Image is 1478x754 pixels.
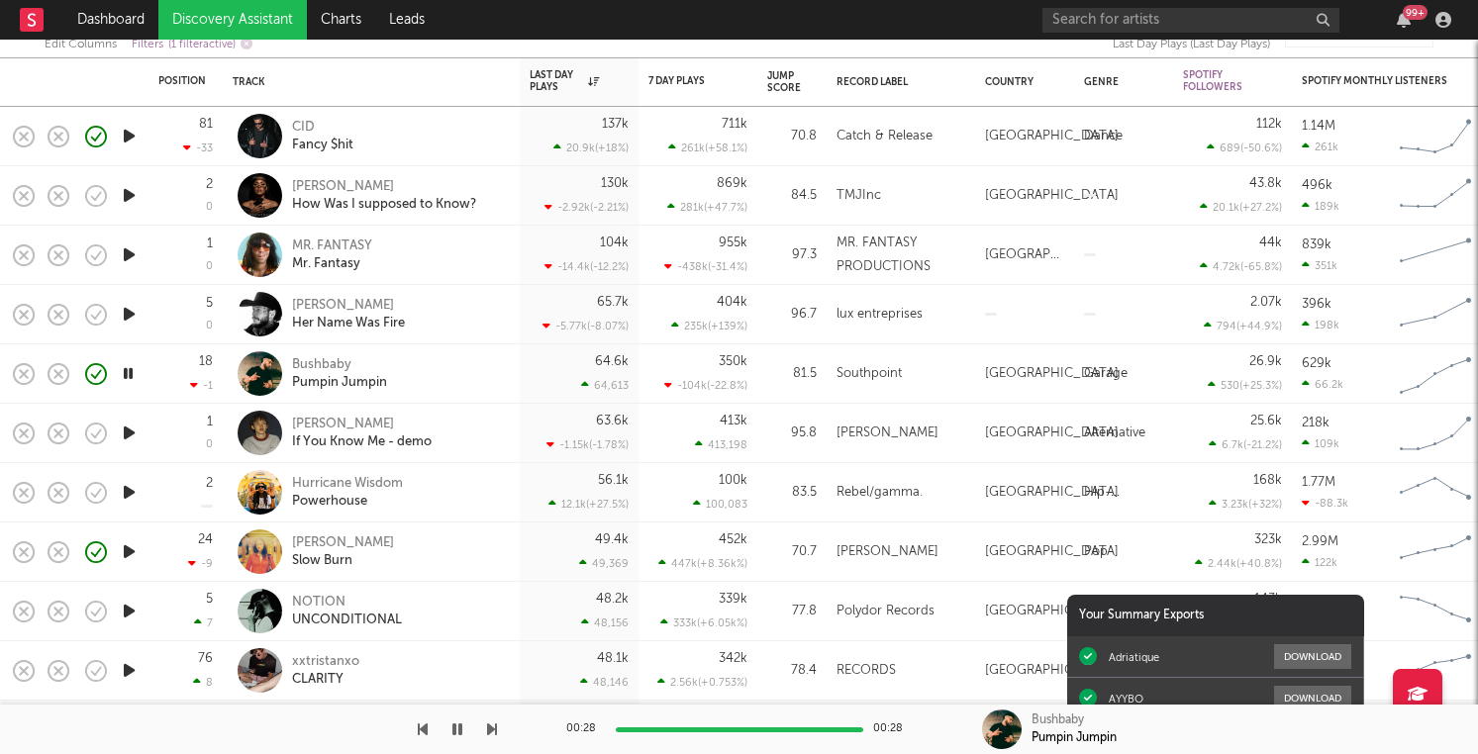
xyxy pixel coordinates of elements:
div: 95.8 [767,422,817,445]
a: NOTIONUNCONDITIONAL [292,594,402,629]
div: 25.6k [1250,415,1282,427]
div: Garage [1084,362,1128,386]
div: 48,146 [580,676,629,689]
div: MR. FANTASY PRODUCTIONS [837,232,965,279]
a: [PERSON_NAME]How Was I supposed to Know? [292,178,476,214]
div: 24 [198,533,213,546]
div: 1 [207,416,213,428]
div: 12.1k ( +27.5 % ) [548,498,629,511]
div: Pop [1084,540,1108,564]
div: [PERSON_NAME] [292,178,476,196]
div: [GEOGRAPHIC_DATA] [985,481,1119,505]
div: Adriatique [1109,650,1159,664]
div: -104k ( -22.8 % ) [664,379,747,392]
div: 452k [719,533,747,546]
div: 70.8 [767,125,817,148]
div: [GEOGRAPHIC_DATA] [985,362,1119,386]
div: 96.7 [767,303,817,327]
div: 0 [206,202,213,213]
div: 323k [1254,533,1282,546]
div: Bushbaby [1032,711,1084,729]
div: 413,198 [695,438,747,451]
div: Last Day Plays [530,69,599,93]
input: Search for artists [1042,8,1339,33]
div: Catch & Release [837,125,933,148]
div: Spotify Monthly Listeners [1302,75,1450,87]
div: 1 [207,237,213,250]
div: -33 [183,141,213,154]
div: AYYBO [1109,692,1143,706]
div: Fancy $hit [292,137,353,154]
div: -438k ( -31.4 % ) [664,260,747,273]
div: 112k [1256,118,1282,131]
div: 49,369 [579,557,629,570]
div: 333k ( +6.05k % ) [660,616,747,629]
div: 189k [1302,200,1339,213]
div: -9 [188,557,213,570]
div: 100,083 [693,498,747,511]
div: 281k ( +47.7 % ) [667,201,747,214]
div: 530 ( +25.3 % ) [1208,379,1282,392]
div: 168k [1253,474,1282,487]
div: Spotify Followers [1183,69,1252,93]
div: 261k ( +58.1 % ) [668,141,747,154]
div: Last Day Plays (Last Day Plays) [1113,33,1270,56]
div: Edit Columns [45,33,117,56]
div: [GEOGRAPHIC_DATA] [985,659,1119,683]
div: MR. FANTASY [292,237,372,255]
div: 49.4k [595,533,629,546]
div: Jump Score [767,70,801,94]
div: Hip-Hop/Rap [1084,481,1163,505]
div: 109k [1302,437,1339,450]
div: 48.2k [596,593,629,606]
div: 7 [194,616,213,629]
div: 0 [206,321,213,331]
div: Powerhouse [292,493,403,511]
div: 1.14M [1302,120,1335,133]
div: [GEOGRAPHIC_DATA] [985,422,1119,445]
div: [GEOGRAPHIC_DATA] [985,600,1119,623]
div: 2 [206,477,213,490]
div: 00:28 [873,717,913,741]
div: 64.6k [595,355,629,368]
div: RECORDS [837,659,896,683]
div: 839k [1302,238,1331,251]
div: If You Know Me - demo [292,433,432,451]
div: [PERSON_NAME] [837,540,938,564]
div: 496k [1302,179,1332,192]
button: 99+ [1397,12,1411,28]
div: 6.7k ( -21.2 % ) [1209,438,1282,451]
div: 2.56k ( +0.753 % ) [657,676,747,689]
div: 4.72k ( -65.8 % ) [1200,260,1282,273]
div: 81 [199,118,213,131]
div: 339k [719,593,747,606]
div: CLARITY [292,671,359,689]
div: -14.4k ( -12.2 % ) [544,260,629,273]
div: 97.3 [767,243,817,267]
a: MR. FANTASYMr. Fantasy [292,237,372,273]
div: 0 [206,261,213,272]
div: 20.1k ( +27.2 % ) [1200,201,1282,214]
div: 0 [206,439,213,450]
div: UNCONDITIONAL [292,612,402,629]
div: Slow Burn [292,552,394,570]
div: 8 [193,676,213,689]
div: [PERSON_NAME] [837,422,938,445]
div: TMJInc [837,184,881,208]
a: BushbabyPumpin Jumpin [292,356,387,392]
button: Download [1274,686,1351,710]
div: How Was I supposed to Know? [292,196,476,214]
div: -88.3k [1302,497,1348,510]
div: 342k [719,652,747,665]
a: [PERSON_NAME]Slow Burn [292,534,394,570]
div: 26.9k [1249,355,1282,368]
button: Download [1274,644,1351,669]
div: -5.77k ( -8.07 % ) [542,320,629,332]
a: Hurricane WisdomPowerhouse [292,475,403,511]
div: 143k [1254,593,1282,606]
div: [PERSON_NAME] [292,416,432,433]
div: Record Label [837,76,955,88]
div: 198k [1302,319,1339,331]
div: 5 [206,593,213,606]
div: NOTION [292,594,402,612]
